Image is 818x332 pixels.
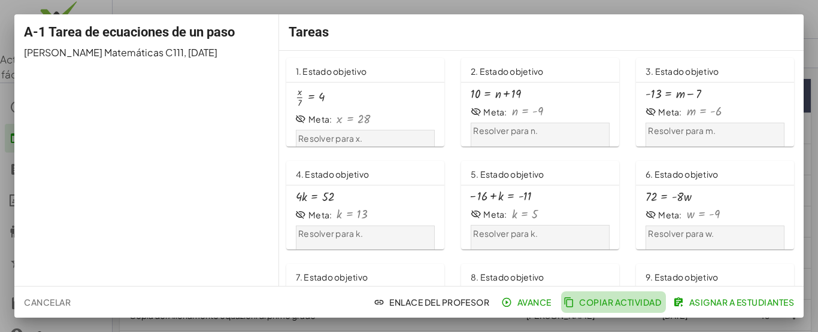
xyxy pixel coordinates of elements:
button: Cancelar [19,291,75,313]
font: Meta: [483,209,507,220]
font: 9. Estado objetivo [646,272,719,282]
i: Goal State is hidden. [471,106,481,117]
font: Meta: [483,106,507,117]
font: 4. Estado objetivo [296,169,369,179]
a: 3. Estado objetivoMeta:Resolver para m. [636,58,796,147]
font: Asignar a estudiantes [689,297,794,307]
button: Copiar actividad [561,291,666,313]
font: Cancelar [24,297,71,307]
i: Goal State is hidden. [296,209,307,220]
font: A-1 Tarea de ecuaciones de un paso [24,25,235,39]
a: 2. Estado objetivoMeta:Resolver para n. [461,58,622,147]
font: 3. Estado objetivo [646,66,719,77]
a: 1. Estado objetivoMeta:Resolver para x. [286,58,447,147]
font: Avance [517,297,552,307]
font: Tareas [289,25,329,39]
font: 1. Estado objetivo [296,66,367,77]
i: Goal State is hidden. [471,209,481,220]
font: Meta: [658,106,681,117]
font: 2. Estado objetivo [471,66,544,77]
font: Copiar actividad [579,297,661,307]
a: 4. Estado objetivoMeta:Resolver para k. [286,161,447,249]
font: 7. Estado objetivo [296,272,368,282]
font: Resolver para k. [473,228,538,239]
font: Resolver para k. [298,228,363,239]
button: Enlace del profesor [371,291,495,313]
font: 5. Estado objetivo [471,169,544,179]
font: Resolver para x. [298,133,362,144]
font: Resolver para m. [648,125,716,136]
button: Asignar a estudiantes [671,291,799,313]
font: [PERSON_NAME] Matemáticas C111 [24,46,184,59]
a: 6. Estado objetivoMeta:Resolver para w. [636,161,796,249]
i: Goal State is hidden. [646,106,656,117]
font: Meta: [658,209,681,220]
font: , [DATE] [184,46,217,59]
font: Resolver para w. [648,228,714,239]
font: 6. Estado objetivo [646,169,719,179]
font: Enlace del profesor [389,297,489,307]
font: Resolver para n. [473,125,538,136]
font: Meta: [308,114,332,124]
font: 8. Estado objetivo [471,272,544,282]
i: Goal State is hidden. [646,209,656,220]
button: Avance [499,291,556,313]
font: Meta: [308,209,332,220]
i: Goal State is hidden. [296,114,307,124]
a: 5. Estado objetivoMeta:Resolver para k. [461,161,622,249]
